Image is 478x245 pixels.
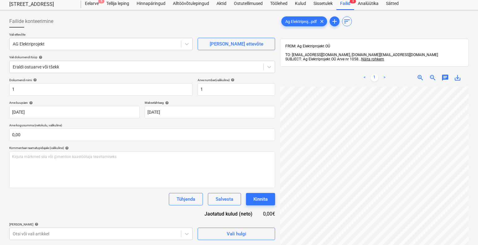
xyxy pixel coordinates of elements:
span: ... [358,57,384,61]
span: clear [318,18,326,25]
p: Arve kogusumma (netokulu, valikuline) [9,123,275,129]
span: zoom_in [417,74,424,81]
input: Arve kuupäeva pole määratud. [9,106,140,118]
span: save_alt [454,74,461,81]
span: Ag Elektriproj...pdf [282,19,321,24]
button: Salvesta [208,193,241,205]
span: help [64,146,69,150]
span: help [164,101,169,105]
div: [PERSON_NAME] ettevõte [210,40,263,48]
span: Näita rohkem [361,57,384,61]
span: chat [441,74,449,81]
a: Page 1 is your current page [371,74,378,81]
span: add [331,18,338,25]
div: Vali dokumendi tüüp [9,55,275,59]
input: Arve kogusumma (netokulu, valikuline) [9,129,275,141]
div: Arve number (valikuline) [198,78,275,82]
button: Kinnita [246,193,275,205]
span: help [230,78,235,82]
div: Dokumendi nimi [9,78,193,82]
span: FROM: Ag Elektriprojekt OÜ [285,44,330,48]
div: Vali hulgi [227,230,246,238]
span: zoom_out [429,74,436,81]
span: TO: [EMAIL_ADDRESS][DOMAIN_NAME], [DOMAIN_NAME][EMAIL_ADDRESS][DOMAIN_NAME] [285,53,438,57]
span: SUBJECT: Ag Elektriprojekt OÜ Arve nr 1058 [285,57,358,61]
iframe: Chat Widget [447,215,478,245]
div: 0,00€ [262,210,275,217]
button: Tühjenda [169,193,203,205]
input: Dokumendi nimi [9,83,193,96]
div: Arve kuupäev [9,101,140,105]
div: Jaotatud kulud (neto) [195,210,262,217]
div: [PERSON_NAME] [9,222,193,226]
a: Previous page [361,74,368,81]
div: Tühjenda [177,195,195,203]
span: help [32,78,37,82]
span: Failide konteerimine [9,18,53,25]
span: sort [343,18,351,25]
input: Arve number [198,83,275,96]
div: Maksetähtaeg [145,101,275,105]
a: Next page [381,74,388,81]
button: [PERSON_NAME] ettevõte [198,38,275,50]
div: [STREET_ADDRESS] [9,1,74,8]
div: Kinnita [253,195,268,203]
input: Tähtaega pole määratud [145,106,275,118]
span: help [33,222,38,226]
div: Salvesta [216,195,233,203]
span: help [28,101,33,105]
div: Ag Elektriproj...pdf [281,16,327,26]
p: Vali ettevõte [9,33,193,38]
div: Kommentaar raamatupidajale (valikuline) [9,146,275,150]
span: help [37,55,42,59]
button: Vali hulgi [198,228,275,240]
